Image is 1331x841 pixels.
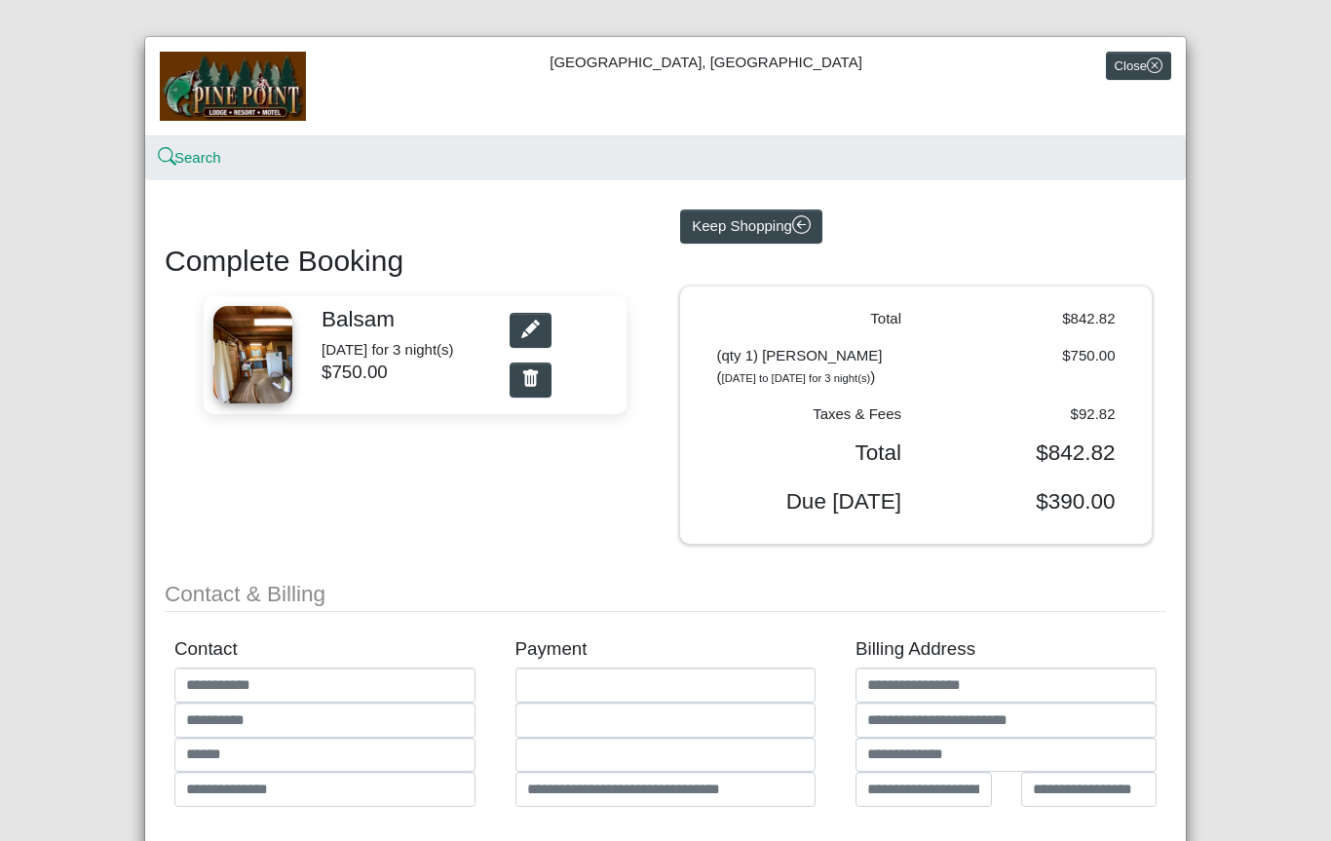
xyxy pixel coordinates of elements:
div: [GEOGRAPHIC_DATA], [GEOGRAPHIC_DATA] [145,37,1186,135]
a: searchSearch [160,149,221,166]
div: Total [703,440,917,466]
div: $842.82 [916,440,1130,466]
svg: trash fill [521,369,540,388]
div: (qty 1) [PERSON_NAME] ( ) [703,345,917,389]
button: pencil fill [510,313,551,348]
svg: search [160,150,174,165]
div: Total [703,308,917,330]
h5: Payment [515,638,817,661]
svg: arrow left circle [792,215,811,234]
button: Closex circle [1106,52,1171,80]
div: $750.00 [916,345,1130,389]
div: Due [DATE] [703,488,917,515]
h5: Contact [174,638,475,661]
div: $92.82 [916,403,1130,426]
h2: Complete Booking [165,244,1166,279]
svg: pencil fill [521,320,540,338]
div: [DATE] for 3 night(s) [322,339,473,362]
button: Keep Shoppingarrow left circle [680,210,822,245]
h4: Balsam [322,306,473,332]
div: $842.82 [916,308,1130,330]
h5: Billing Address [856,638,1157,661]
button: trash fill [510,363,551,398]
h5: $750.00 [322,362,473,384]
div: Taxes & Fees [703,403,917,426]
i: [DATE] to [DATE] for 3 night(s) [722,372,871,384]
img: b144ff98-a7e1-49bd-98da-e9ae77355310.jpg [160,52,306,120]
div: Contact & Billing [165,578,1166,612]
svg: x circle [1147,57,1162,73]
div: $390.00 [916,488,1130,515]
